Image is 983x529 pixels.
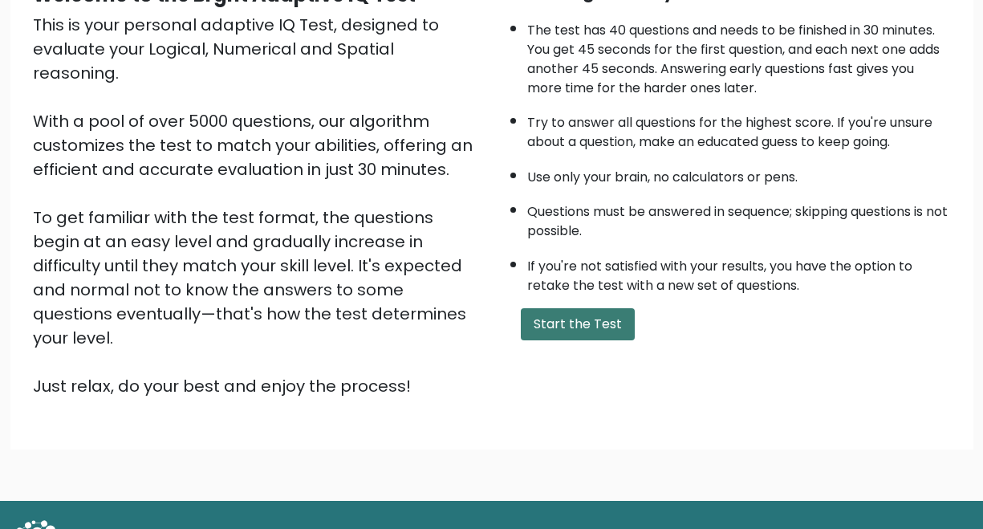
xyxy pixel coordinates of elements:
li: The test has 40 questions and needs to be finished in 30 minutes. You get 45 seconds for the firs... [527,13,951,98]
li: Questions must be answered in sequence; skipping questions is not possible. [527,194,951,241]
li: Try to answer all questions for the highest score. If you're unsure about a question, make an edu... [527,105,951,152]
button: Start the Test [521,308,635,340]
div: This is your personal adaptive IQ Test, designed to evaluate your Logical, Numerical and Spatial ... [33,13,482,398]
li: If you're not satisfied with your results, you have the option to retake the test with a new set ... [527,249,951,295]
li: Use only your brain, no calculators or pens. [527,160,951,187]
